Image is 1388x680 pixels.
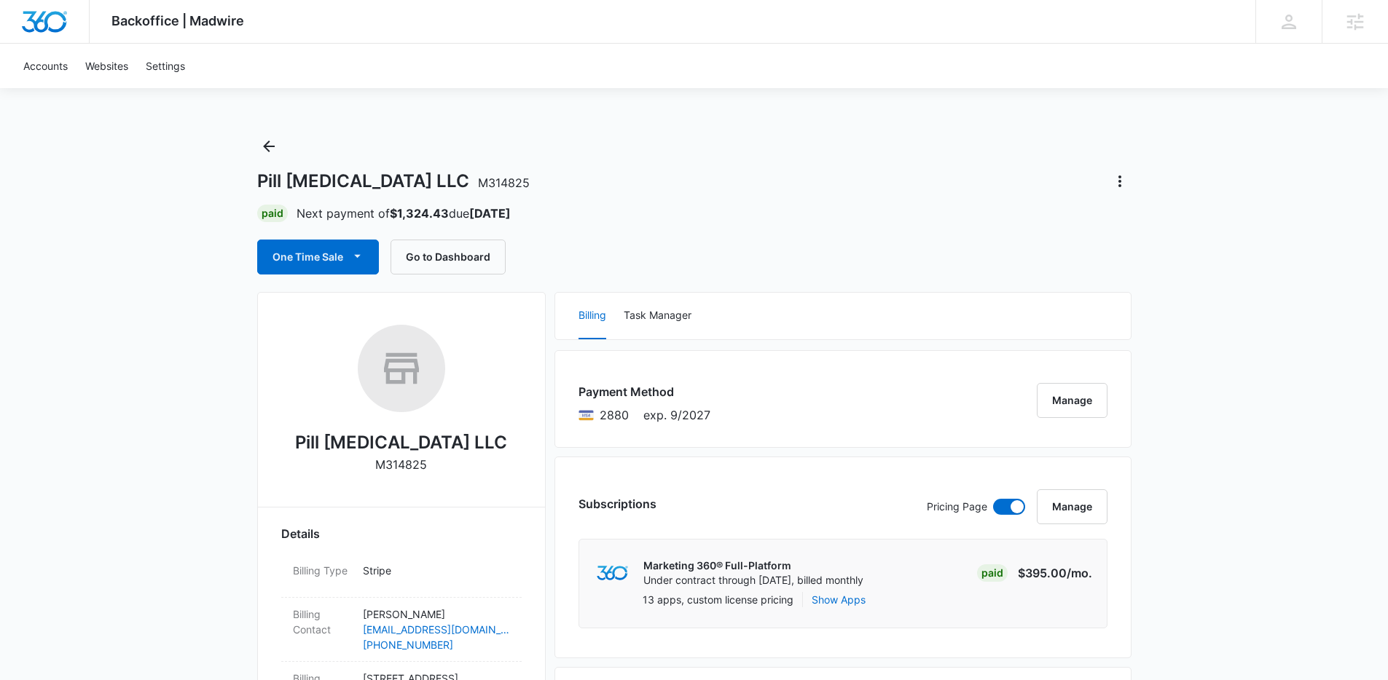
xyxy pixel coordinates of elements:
[297,205,511,222] p: Next payment of due
[15,44,77,88] a: Accounts
[391,240,506,274] button: Go to Dashboard
[624,293,691,339] button: Task Manager
[1018,564,1092,582] p: $395.00
[1108,170,1132,193] button: Actions
[1037,383,1107,418] button: Manage
[643,558,863,573] p: Marketing 360® Full-Platform
[257,170,530,192] h1: Pill [MEDICAL_DATA] LLC
[375,456,427,473] p: M314825
[1067,566,1092,580] span: /mo.
[579,383,710,400] h3: Payment Method
[579,293,606,339] button: Billing
[812,592,866,607] button: Show Apps
[643,592,793,607] p: 13 apps, custom license pricing
[600,406,629,424] span: Visa ending with
[363,637,510,652] a: [PHONE_NUMBER]
[643,406,710,424] span: exp. 9/2027
[363,606,510,622] p: [PERSON_NAME]
[257,205,288,222] div: Paid
[363,622,510,637] a: [EMAIL_ADDRESS][DOMAIN_NAME]
[137,44,194,88] a: Settings
[597,566,628,581] img: marketing360Logo
[579,495,656,513] h3: Subscriptions
[111,13,244,28] span: Backoffice | Madwire
[469,206,511,221] strong: [DATE]
[281,525,320,542] span: Details
[281,554,522,598] div: Billing TypeStripe
[77,44,137,88] a: Websites
[257,240,379,274] button: One Time Sale
[293,606,351,637] dt: Billing Contact
[390,206,449,221] strong: $1,324.43
[478,175,530,190] span: M314825
[977,564,1008,582] div: Paid
[281,598,522,662] div: Billing Contact[PERSON_NAME][EMAIL_ADDRESS][DOMAIN_NAME][PHONE_NUMBER]
[927,499,987,515] p: Pricing Page
[363,563,510,578] p: Stripe
[643,573,863,588] p: Under contract through [DATE], billed monthly
[257,135,281,158] button: Back
[295,430,507,456] h2: Pill [MEDICAL_DATA] LLC
[293,563,351,578] dt: Billing Type
[1037,489,1107,524] button: Manage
